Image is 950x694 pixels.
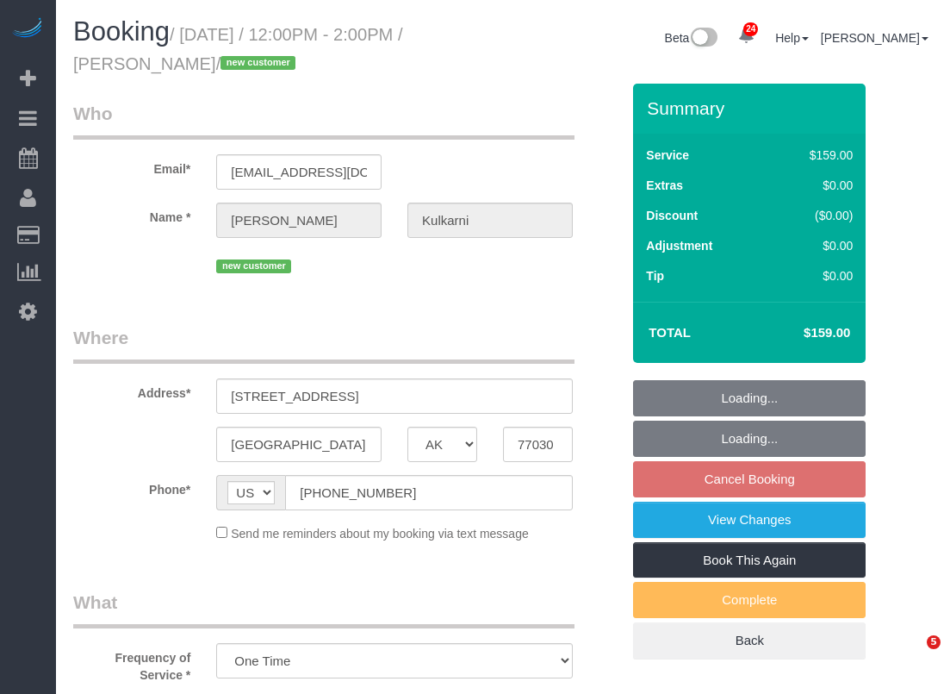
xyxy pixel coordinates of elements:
span: Send me reminders about my booking via text message [231,527,529,541]
label: Frequency of Service * [60,643,203,684]
a: Help [775,31,809,45]
label: Phone* [60,475,203,498]
div: $159.00 [773,147,854,164]
label: Address* [60,378,203,402]
h4: $159.00 [752,326,850,341]
a: [PERSON_NAME] [821,31,928,45]
span: new customer [220,56,295,70]
legend: What [73,590,574,628]
input: Zip Code* [503,427,573,462]
a: View Changes [633,502,866,538]
legend: Who [73,101,574,140]
label: Name * [60,203,203,226]
a: Back [633,622,866,659]
h3: Summary [647,98,857,118]
a: Book This Again [633,542,866,578]
small: / [DATE] / 12:00PM - 2:00PM / [PERSON_NAME] [73,25,403,73]
span: 24 [743,22,758,36]
legend: Where [73,325,574,364]
div: $0.00 [773,237,854,254]
a: Beta [665,31,718,45]
label: Service [646,147,689,164]
input: City* [216,427,382,462]
input: Last Name* [407,203,573,238]
span: 5 [927,635,941,649]
span: / [216,54,301,73]
div: $0.00 [773,267,854,284]
img: Automaid Logo [10,17,45,41]
label: Adjustment [646,237,712,254]
div: ($0.00) [773,207,854,224]
span: new customer [216,259,291,273]
div: $0.00 [773,177,854,194]
label: Email* [60,154,203,178]
input: Email* [216,154,382,190]
label: Discount [646,207,698,224]
iframe: Intercom live chat [891,635,933,677]
span: Booking [73,16,170,47]
label: Tip [646,267,664,284]
input: Phone* [285,475,573,510]
strong: Total [649,325,691,340]
a: 24 [730,17,763,55]
label: Extras [646,177,683,194]
img: New interface [689,28,717,50]
input: First Name* [216,203,382,238]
